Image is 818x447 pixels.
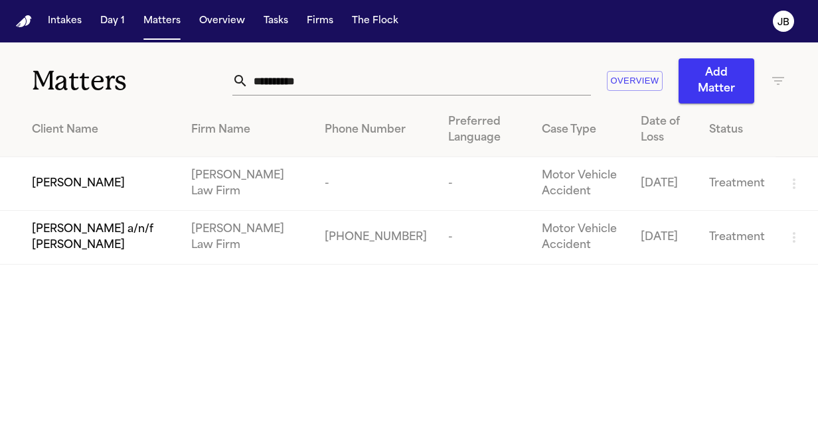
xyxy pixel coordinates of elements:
[542,122,619,138] div: Case Type
[301,9,339,33] button: Firms
[347,9,404,33] button: The Flock
[709,122,765,138] div: Status
[95,9,130,33] button: Day 1
[314,211,438,265] td: [PHONE_NUMBER]
[698,157,776,211] td: Treatment
[448,114,521,146] div: Preferred Language
[438,211,531,265] td: -
[32,122,170,138] div: Client Name
[181,211,313,265] td: [PERSON_NAME] Law Firm
[438,157,531,211] td: -
[630,157,698,211] td: [DATE]
[607,71,663,92] button: Overview
[314,157,438,211] td: -
[679,58,754,103] button: Add Matter
[641,114,688,146] div: Date of Loss
[32,176,125,192] span: [PERSON_NAME]
[258,9,293,33] button: Tasks
[16,15,32,28] img: Finch Logo
[698,211,776,265] td: Treatment
[138,9,186,33] button: Matters
[181,157,313,211] td: [PERSON_NAME] Law Firm
[194,9,250,33] button: Overview
[191,122,303,138] div: Firm Name
[531,211,630,265] td: Motor Vehicle Accident
[16,15,32,28] a: Home
[630,211,698,265] td: [DATE]
[32,222,170,253] span: [PERSON_NAME] a/n/f [PERSON_NAME]
[325,122,427,138] div: Phone Number
[42,9,87,33] button: Intakes
[531,157,630,211] td: Motor Vehicle Accident
[32,64,232,97] h1: Matters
